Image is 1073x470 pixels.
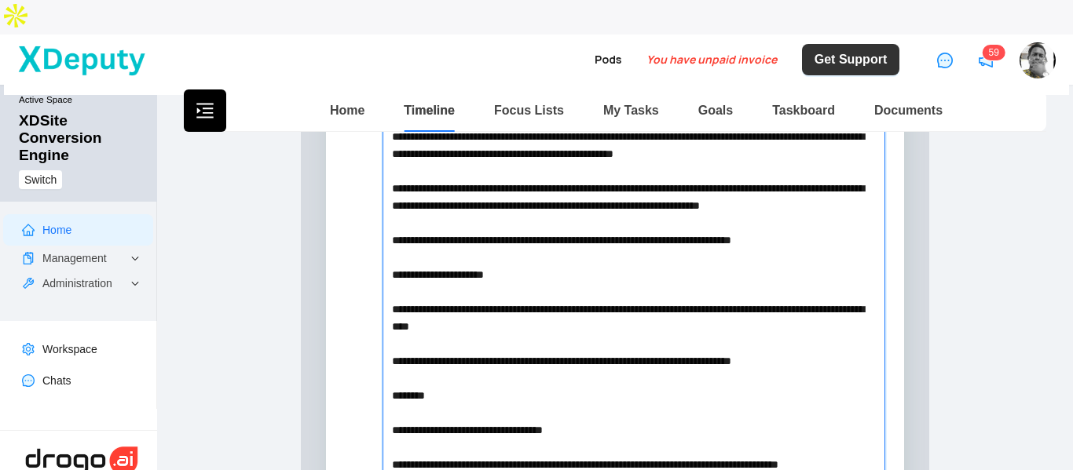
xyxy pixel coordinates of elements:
[815,50,887,69] span: Get Support
[802,44,899,75] button: Get Support
[595,52,621,67] a: Pods
[989,47,994,58] span: 5
[19,94,145,112] small: Active Space
[19,112,145,164] div: XDSite Conversion Engine
[42,343,97,355] a: Workspace
[42,252,107,264] a: Management
[494,104,564,117] a: Focus Lists
[42,277,112,290] a: Administration
[42,374,71,387] a: Chats
[772,104,835,117] a: Taskboard
[22,277,35,290] span: tool
[874,104,943,117] a: Documents
[404,104,455,117] a: Timeline
[698,104,733,117] a: Goals
[937,53,953,68] span: message
[330,104,364,117] a: Home
[16,42,147,78] img: XDeputy
[19,170,62,189] button: Switch
[1020,42,1056,78] img: ebwozq1hgdrcfxavlvnx.jpg
[978,53,994,68] span: notification
[983,45,1005,60] sup: 59
[24,171,57,188] span: Switch
[994,47,999,58] span: 9
[42,224,71,236] a: Home
[603,104,659,117] a: My Tasks
[196,101,214,120] span: menu-unfold
[22,252,35,264] span: snippets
